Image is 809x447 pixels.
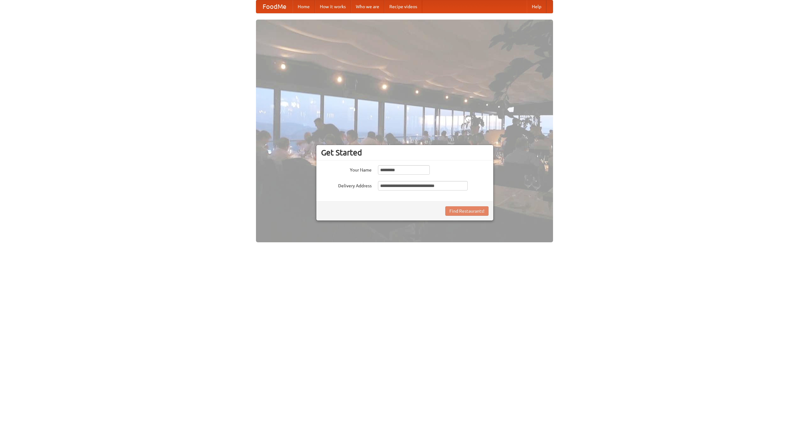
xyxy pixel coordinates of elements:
a: Help [527,0,546,13]
a: Who we are [351,0,384,13]
a: FoodMe [256,0,293,13]
a: How it works [315,0,351,13]
button: Find Restaurants! [445,206,489,216]
a: Home [293,0,315,13]
h3: Get Started [321,148,489,157]
label: Delivery Address [321,181,372,189]
label: Your Name [321,165,372,173]
a: Recipe videos [384,0,422,13]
